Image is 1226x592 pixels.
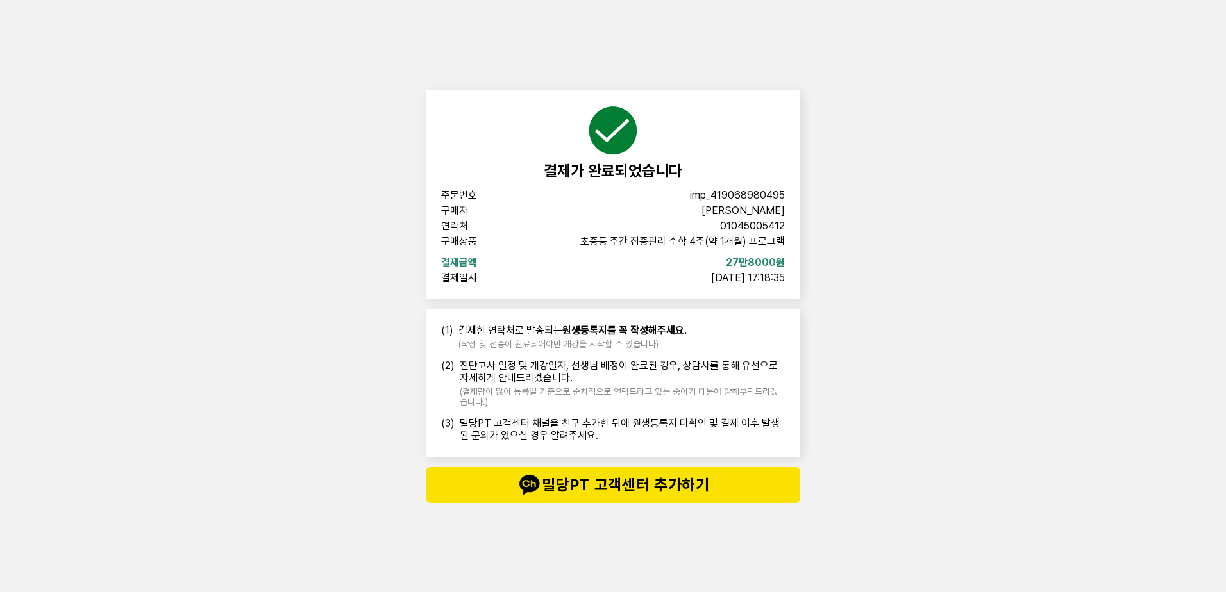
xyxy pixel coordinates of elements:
[460,359,785,384] span: 진단고사 일정 및 개강일자, 선생님 배정이 완료된 경우, 상담사를 통해 유선으로 자세하게 안내드리겠습니다.
[441,417,455,441] span: (3)
[460,386,785,407] span: (결제량이 많아 등록일 기준으로 순차적으로 연락드리고 있는 중이기 때문에 양해부탁드리겠습니다.)
[562,324,687,336] b: 원생등록지를 꼭 작성해주세요.
[711,273,785,283] span: [DATE] 17:18:35
[580,236,785,247] span: 초중등 주간 집중관리 수학 4주(약 1개월) 프로그램
[441,190,523,201] span: 주문번호
[544,161,682,180] span: 결제가 완료되었습니다
[701,206,785,216] span: [PERSON_NAME]
[441,206,523,216] span: 구매자
[690,190,785,201] span: imp_419068980495
[460,417,785,441] span: 밀당PT 고객센터 채널을 친구 추가한 뒤에 원생등록지 미확인 및 결제 이후 발생된 문의가 있으실 경우 알려주세요.
[426,467,800,503] button: 말하다밀당PT 고객센터 추가하기
[441,273,523,283] span: 결제일시
[516,472,542,498] img: 말하다
[720,221,785,231] span: 01045005412
[441,258,523,268] span: 결제금액
[726,258,785,268] span: 27만8000원
[587,105,639,156] img: 성공하다
[441,236,523,247] span: 구매상품
[542,472,710,498] font: 밀당PT 고객센터 추가하기
[441,324,453,349] span: (1)
[458,339,687,349] span: (작성 및 전송이 완료되어야만 개강을 시작할 수 있습니다)
[441,221,523,231] span: 연락처
[458,324,687,336] span: 결제한 연락처로 발송되는
[441,359,455,407] span: (2)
